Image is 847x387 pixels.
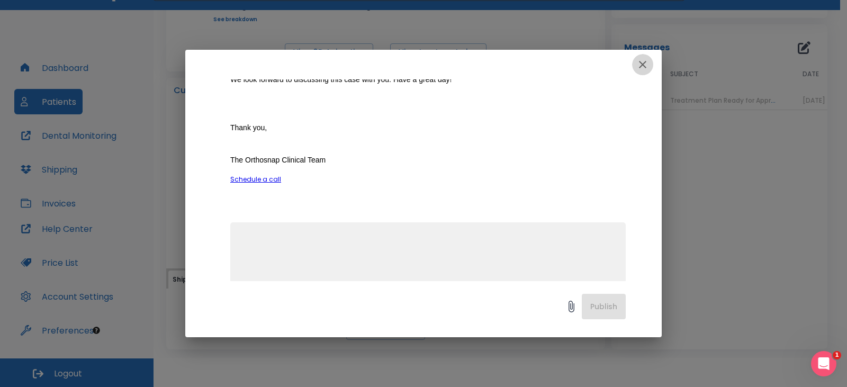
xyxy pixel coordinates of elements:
[833,351,841,359] span: 1
[230,175,281,184] a: Schedule a call
[230,156,326,164] span: The Orthosnap Clinical Team
[230,75,452,84] span: We look forward to discussing this case with you. Have a great day!
[230,123,267,132] span: Thank you,
[811,351,836,376] iframe: Intercom live chat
